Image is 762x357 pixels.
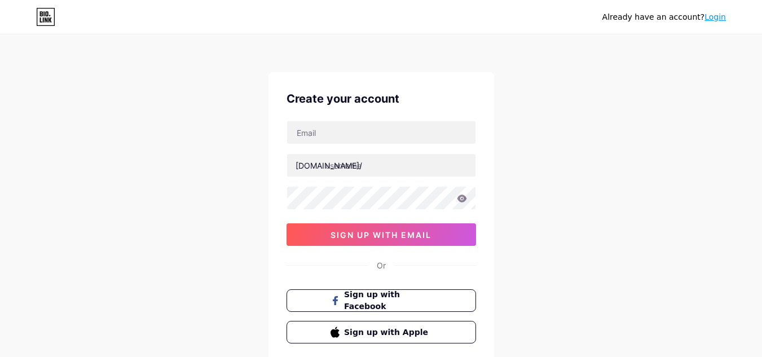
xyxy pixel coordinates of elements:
input: Email [287,121,475,144]
div: Or [377,259,386,271]
div: [DOMAIN_NAME]/ [296,160,362,171]
button: sign up with email [287,223,476,246]
span: Sign up with Apple [344,327,431,338]
button: Sign up with Apple [287,321,476,343]
button: Sign up with Facebook [287,289,476,312]
a: Login [704,12,726,21]
span: Sign up with Facebook [344,289,431,312]
div: Already have an account? [602,11,726,23]
input: username [287,154,475,177]
div: Create your account [287,90,476,107]
span: sign up with email [331,230,431,240]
